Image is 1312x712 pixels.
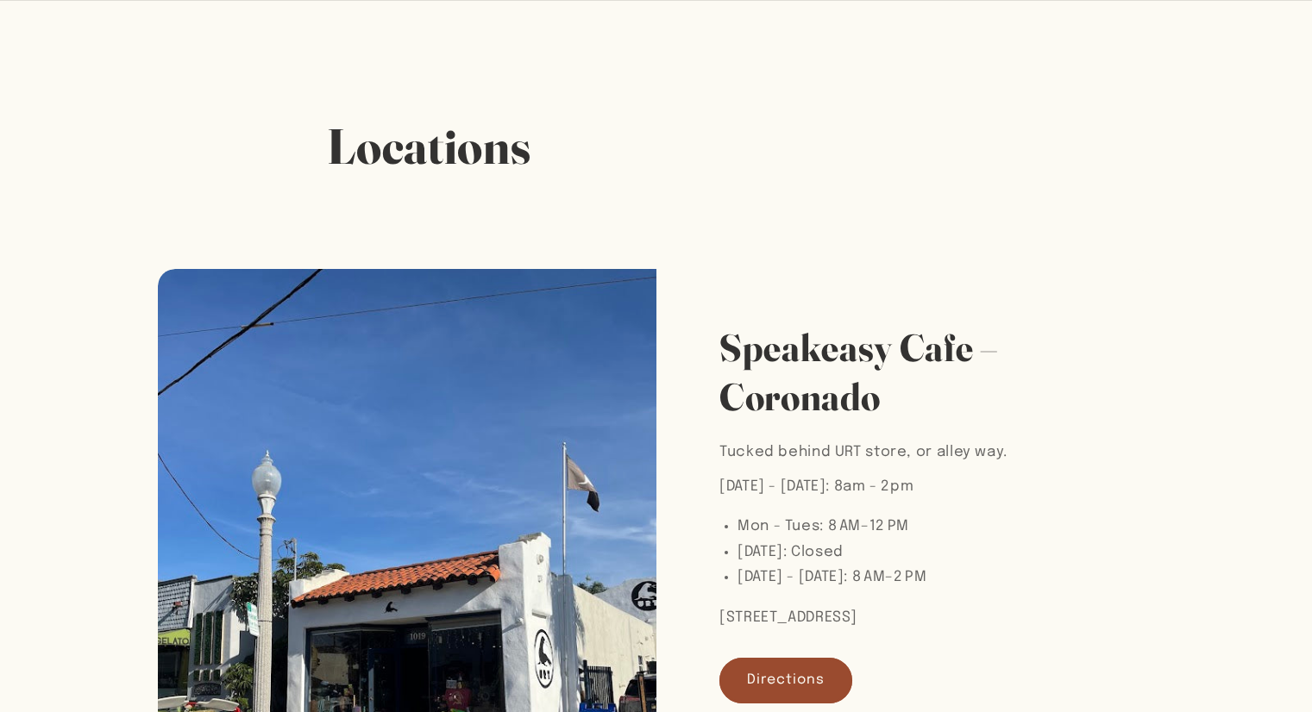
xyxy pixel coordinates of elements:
p: [STREET_ADDRESS] [719,605,1008,631]
p: [DATE] - [DATE]: 8am - 2pm [719,474,1008,500]
li: [DATE]: Closed [738,540,1008,565]
h1: Locations [327,115,984,178]
h2: Speakeasy Cafe – Coronado [719,323,1091,421]
a: Directions [719,658,852,703]
li: [DATE] - [DATE]: 8 AM–2 PM [738,565,1008,590]
p: Tucked behind URT store, or alley way. [719,440,1008,465]
li: Mon - Tues: 8 AM–12 PM [738,514,1008,540]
